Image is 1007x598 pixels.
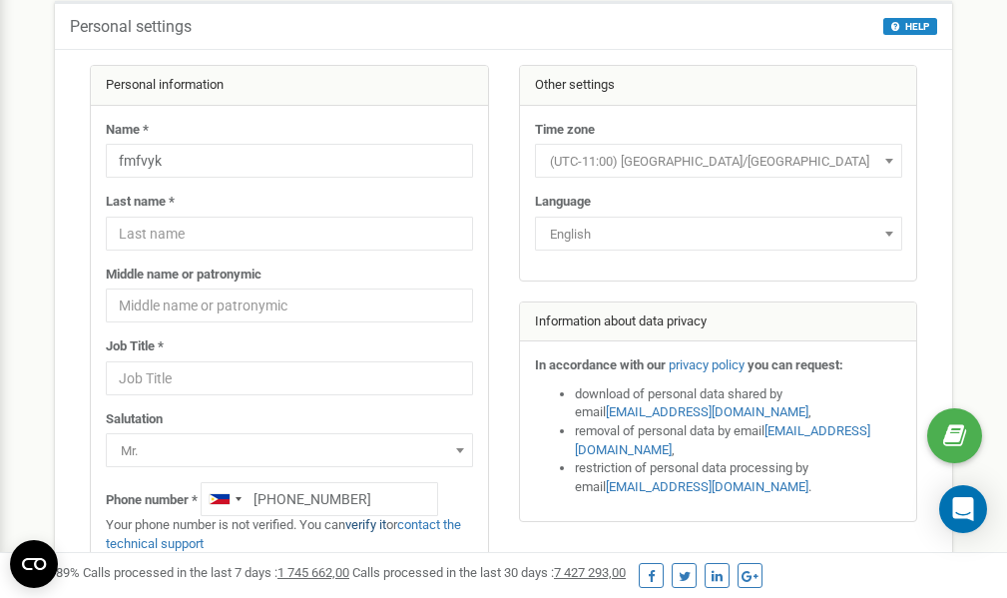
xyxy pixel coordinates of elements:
[535,144,902,178] span: (UTC-11:00) Pacific/Midway
[10,540,58,588] button: Open CMP widget
[106,517,461,551] a: contact the technical support
[106,289,473,322] input: Middle name or patronymic
[91,66,488,106] div: Personal information
[554,565,626,580] u: 7 427 293,00
[669,357,745,372] a: privacy policy
[939,485,987,533] div: Open Intercom Messenger
[106,516,473,553] p: Your phone number is not verified. You can or
[542,221,895,249] span: English
[106,433,473,467] span: Mr.
[83,565,349,580] span: Calls processed in the last 7 days :
[575,422,902,459] li: removal of personal data by email ,
[201,482,438,516] input: +1-800-555-55-55
[535,193,591,212] label: Language
[575,459,902,496] li: restriction of personal data processing by email .
[748,357,843,372] strong: you can request:
[535,357,666,372] strong: In accordance with our
[575,423,870,457] a: [EMAIL_ADDRESS][DOMAIN_NAME]
[606,404,808,419] a: [EMAIL_ADDRESS][DOMAIN_NAME]
[202,483,248,515] div: Telephone country code
[542,148,895,176] span: (UTC-11:00) Pacific/Midway
[535,121,595,140] label: Time zone
[106,266,261,285] label: Middle name or patronymic
[106,410,163,429] label: Salutation
[106,121,149,140] label: Name *
[575,385,902,422] li: download of personal data shared by email ,
[106,491,198,510] label: Phone number *
[106,193,175,212] label: Last name *
[106,361,473,395] input: Job Title
[113,437,466,465] span: Mr.
[535,217,902,251] span: English
[70,18,192,36] h5: Personal settings
[520,66,917,106] div: Other settings
[106,217,473,251] input: Last name
[606,479,808,494] a: [EMAIL_ADDRESS][DOMAIN_NAME]
[277,565,349,580] u: 1 745 662,00
[883,18,937,35] button: HELP
[345,517,386,532] a: verify it
[520,302,917,342] div: Information about data privacy
[352,565,626,580] span: Calls processed in the last 30 days :
[106,144,473,178] input: Name
[106,337,164,356] label: Job Title *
